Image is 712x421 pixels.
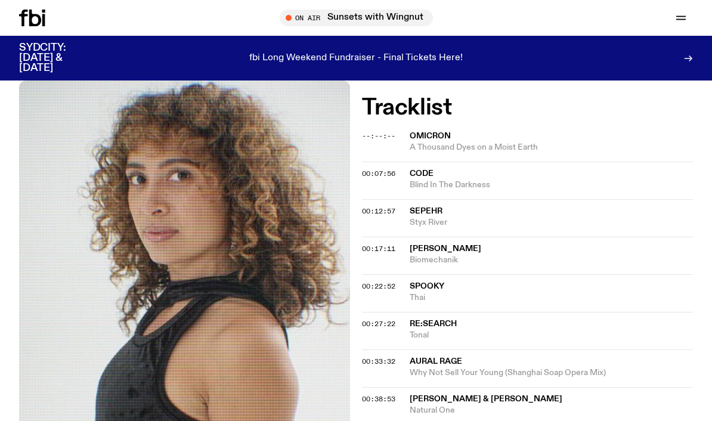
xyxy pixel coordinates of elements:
[280,10,433,26] button: On AirSunsets with Wingnut
[362,246,395,252] button: 00:17:11
[410,320,457,328] span: Re:search
[362,97,693,119] h2: Tracklist
[410,292,693,304] span: Thai
[410,282,444,290] span: Spooky
[410,255,693,266] span: Biomechanik
[410,142,693,153] span: A Thousand Dyes on a Moist Earth
[410,357,462,366] span: Aural Rage
[362,319,395,329] span: 00:27:22
[410,179,693,191] span: Blind In The Darkness
[410,405,693,416] span: Natural One
[362,396,395,403] button: 00:38:53
[362,358,395,365] button: 00:33:32
[249,53,463,64] p: fbi Long Weekend Fundraiser - Final Tickets Here!
[362,321,395,327] button: 00:27:22
[362,281,395,291] span: 00:22:52
[362,171,395,177] button: 00:07:56
[410,244,481,253] span: [PERSON_NAME]
[362,283,395,290] button: 00:22:52
[362,244,395,253] span: 00:17:11
[19,43,95,73] h3: SYDCITY: [DATE] & [DATE]
[410,330,693,341] span: Tonal
[410,217,693,228] span: Styx River
[410,169,434,178] span: Code
[410,395,562,403] span: [PERSON_NAME] & [PERSON_NAME]
[410,207,442,215] span: Sepehr
[362,206,395,216] span: 00:12:57
[362,169,395,178] span: 00:07:56
[362,208,395,215] button: 00:12:57
[410,132,451,140] span: Omicron
[362,131,395,141] span: --:--:--
[410,367,693,379] span: Why Not Sell Your Young (Shanghai Soap Opera Mix)
[362,357,395,366] span: 00:33:32
[362,394,395,404] span: 00:38:53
